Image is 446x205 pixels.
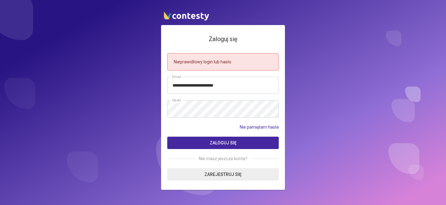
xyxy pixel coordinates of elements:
[161,9,211,22] img: contesty logo
[167,53,279,70] div: Nieprawidłowy login lub hasło
[167,34,279,44] h4: Zaloguj się
[210,140,237,145] span: Zaloguj się
[167,168,279,181] a: Zarejestruj się
[196,155,251,162] span: Nie masz jeszcze konta?
[167,137,279,149] button: Zaloguj się
[240,124,279,130] a: Nie pamiętam hasła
